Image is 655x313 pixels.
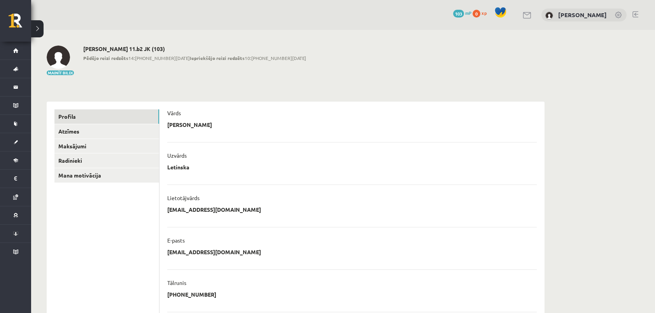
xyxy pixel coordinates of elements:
a: Rīgas 1. Tālmācības vidusskola [9,14,31,33]
span: mP [465,10,471,16]
span: 14:[PHONE_NUMBER][DATE] 10:[PHONE_NUMBER][DATE] [83,55,306,62]
b: Pēdējo reizi redzēts [83,55,128,61]
p: Letinska [167,164,189,171]
a: Radinieki [54,153,159,168]
a: 103 mP [453,10,471,16]
b: Iepriekšējo reizi redzēts [190,55,245,61]
span: 0 [473,10,480,18]
a: Profils [54,109,159,124]
img: Sandra Letinska [47,46,70,69]
button: Mainīt bildi [47,70,74,75]
p: [EMAIL_ADDRESS][DOMAIN_NAME] [167,248,261,255]
img: Sandra Letinska [545,12,553,19]
a: Atzīmes [54,124,159,139]
h2: [PERSON_NAME] 11.b2 JK (103) [83,46,306,52]
p: Vārds [167,109,181,116]
p: Lietotājvārds [167,194,200,201]
p: Tālrunis [167,279,186,286]
span: xp [482,10,487,16]
p: Uzvārds [167,152,187,159]
a: Mana motivācija [54,168,159,183]
p: [EMAIL_ADDRESS][DOMAIN_NAME] [167,206,261,213]
a: [PERSON_NAME] [558,11,607,19]
span: 103 [453,10,464,18]
a: 0 xp [473,10,490,16]
p: E-pasts [167,237,185,244]
p: [PHONE_NUMBER] [167,291,216,298]
a: Maksājumi [54,139,159,153]
p: [PERSON_NAME] [167,121,212,128]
